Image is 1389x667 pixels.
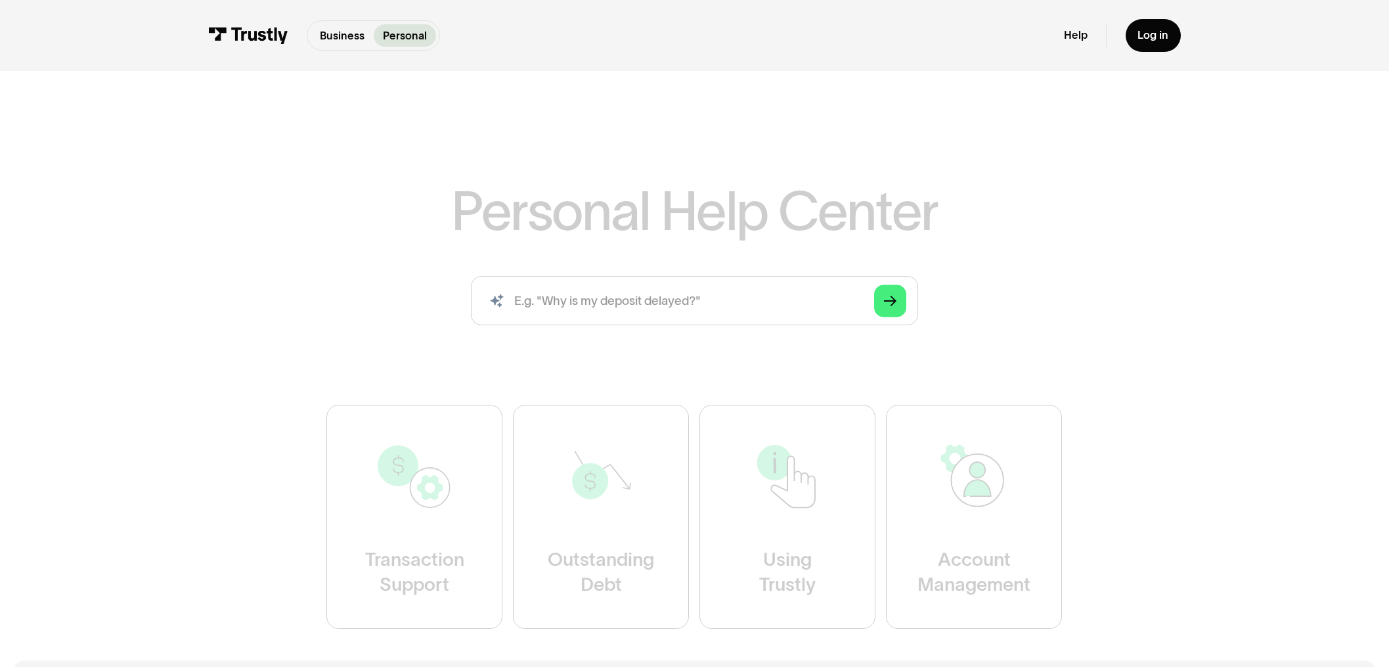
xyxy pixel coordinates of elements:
[760,547,816,597] div: Using Trustly
[374,24,436,47] a: Personal
[1064,28,1088,42] a: Help
[700,405,876,629] a: UsingTrustly
[365,547,464,597] div: Transaction Support
[311,24,374,47] a: Business
[471,276,919,325] form: Search
[887,405,1063,629] a: AccountManagement
[1126,19,1181,52] a: Log in
[383,28,427,44] p: Personal
[471,276,919,325] input: search
[548,547,654,597] div: Outstanding Debt
[326,405,502,629] a: TransactionSupport
[918,547,1031,597] div: Account Management
[320,28,364,44] p: Business
[208,27,288,44] img: Trustly Logo
[513,405,689,629] a: OutstandingDebt
[1137,28,1168,42] div: Log in
[451,184,938,238] h1: Personal Help Center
